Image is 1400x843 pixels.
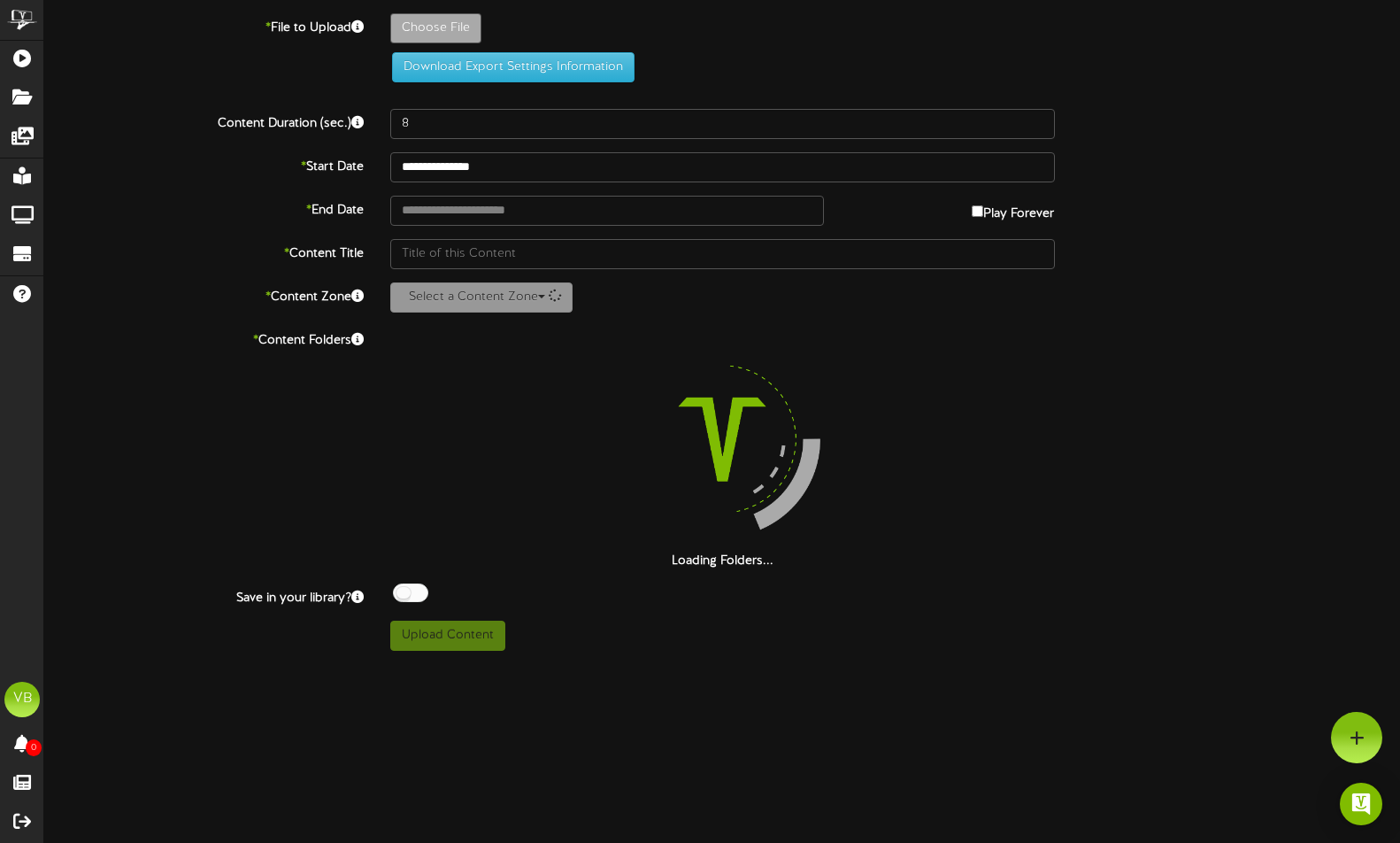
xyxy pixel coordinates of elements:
label: Content Folders [31,326,377,350]
label: File to Upload [31,13,377,37]
input: Title of this Content [390,239,1055,269]
label: Start Date [31,152,377,176]
div: Open Intercom Messenger [1340,783,1382,825]
label: Save in your library? [31,584,377,607]
span: 0 [26,739,42,756]
label: Content Zone [31,282,377,306]
label: Content Duration (sec.) [31,109,377,133]
strong: Loading Folders... [672,554,773,568]
div: VB [4,682,40,717]
label: Play Forever [972,196,1054,223]
label: End Date [31,196,377,220]
input: Play Forever [972,205,983,217]
button: Select a Content Zone [390,282,573,313]
a: Download Export Settings Information [383,60,635,73]
label: Content Title [31,239,377,263]
button: Upload Content [390,621,505,651]
img: loading-spinner-4.png [609,326,835,553]
button: Download Export Settings Information [392,52,635,82]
